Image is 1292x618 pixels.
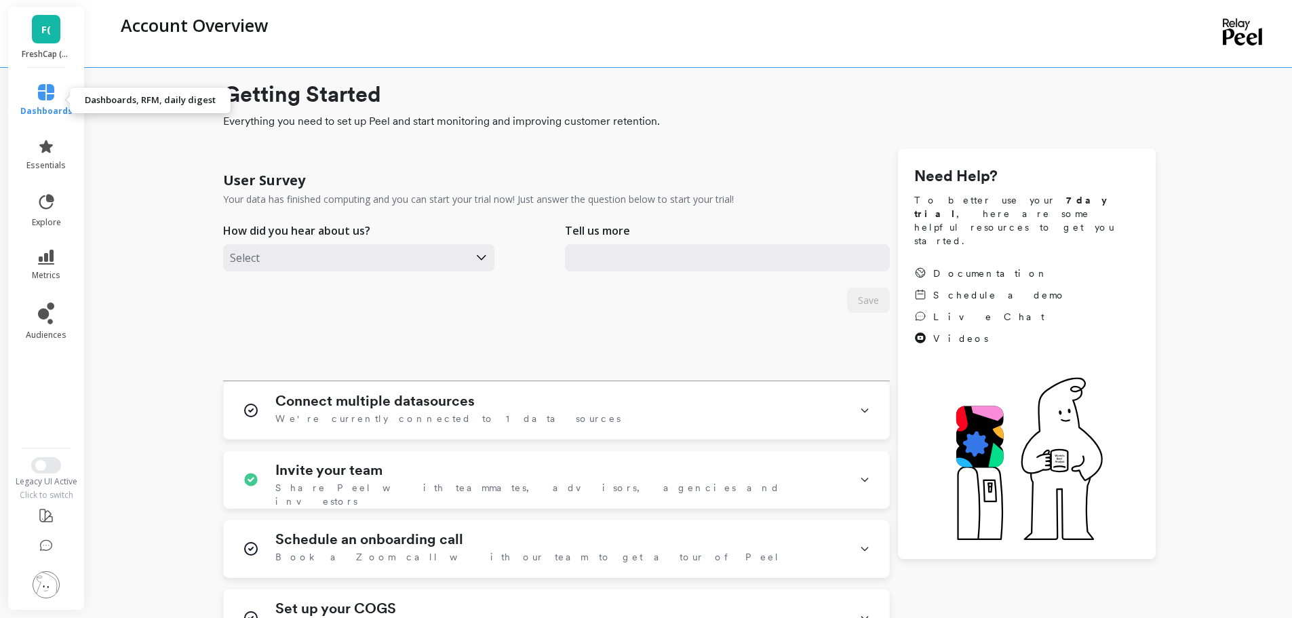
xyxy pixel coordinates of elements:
[275,600,396,617] h1: Set up your COGS
[26,160,66,171] span: essentials
[33,571,60,598] img: profile picture
[275,412,621,425] span: We're currently connected to 1 data sources
[275,481,843,508] span: Share Peel with teammates, advisors, agencies and investors
[565,223,630,239] p: Tell us more
[223,171,305,190] h1: User Survey
[223,223,370,239] p: How did you hear about us?
[41,22,51,37] span: F(
[275,393,475,409] h1: Connect multiple datasources
[933,310,1044,324] span: Live Chat
[121,14,268,37] p: Account Overview
[32,270,60,281] span: metrics
[223,78,1156,111] h1: Getting Started
[914,332,1066,345] a: Videos
[26,330,66,341] span: audiences
[32,217,61,228] span: explore
[275,531,463,547] h1: Schedule an onboarding call
[933,332,988,345] span: Videos
[7,476,86,487] div: Legacy UI Active
[275,550,780,564] span: Book a Zoom call with our team to get a tour of Peel
[914,288,1066,302] a: Schedule a demo
[914,193,1139,248] span: To better use your , here are some helpful resources to get you started.
[7,490,86,501] div: Click to switch
[914,195,1118,219] strong: 7 day trial
[31,457,61,474] button: Switch to New UI
[914,267,1066,280] a: Documentation
[223,193,734,206] p: Your data has finished computing and you can start your trial now! Just answer the question below...
[275,462,383,478] h1: Invite your team
[223,113,1156,130] span: Everything you need to set up Peel and start monitoring and improving customer retention.
[20,106,73,117] span: dashboards
[914,165,1139,188] h1: Need Help?
[933,267,1049,280] span: Documentation
[933,288,1066,302] span: Schedule a demo
[22,49,71,60] p: FreshCap (Essor)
